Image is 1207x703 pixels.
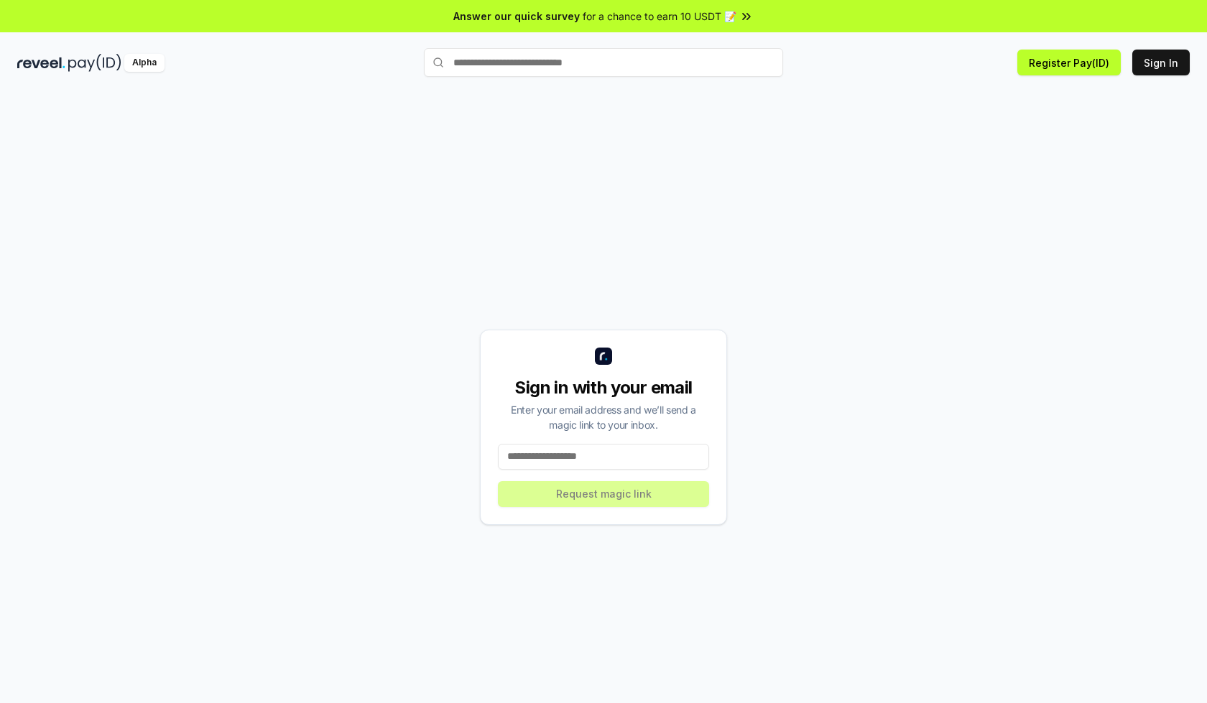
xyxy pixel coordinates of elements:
button: Register Pay(ID) [1017,50,1121,75]
button: Sign In [1132,50,1190,75]
div: Alpha [124,54,165,72]
img: pay_id [68,54,121,72]
img: logo_small [595,348,612,365]
div: Enter your email address and we’ll send a magic link to your inbox. [498,402,709,432]
span: for a chance to earn 10 USDT 📝 [583,9,736,24]
img: reveel_dark [17,54,65,72]
div: Sign in with your email [498,376,709,399]
span: Answer our quick survey [453,9,580,24]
